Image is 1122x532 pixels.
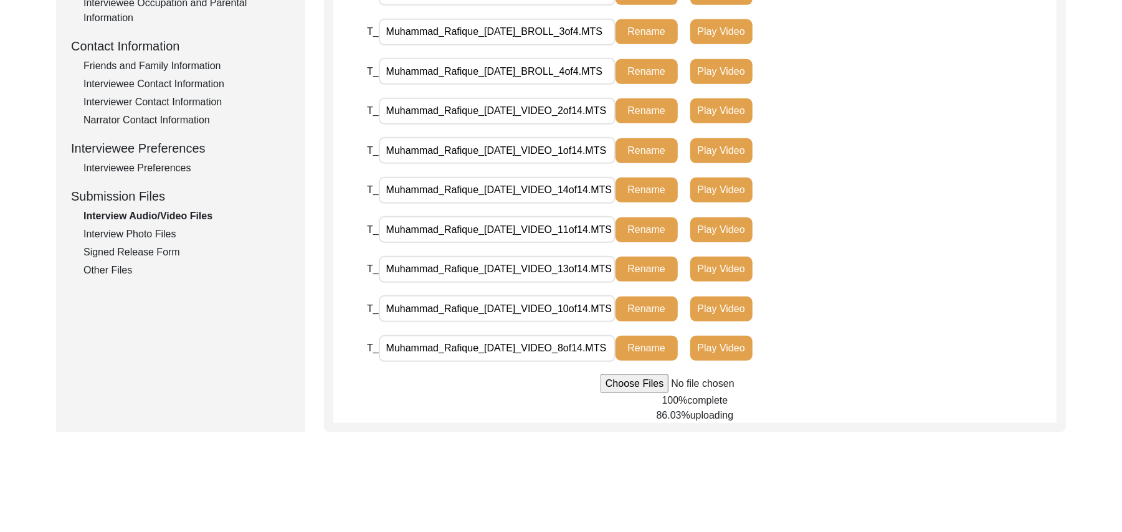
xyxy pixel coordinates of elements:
span: T_ [367,105,379,116]
button: Play Video [690,297,753,321]
span: uploading [690,410,733,420]
button: Rename [616,178,678,202]
span: T_ [367,264,379,274]
div: Interviewer Contact Information [83,95,290,110]
button: Play Video [690,336,753,361]
div: Interviewee Contact Information [83,77,290,92]
button: Rename [616,257,678,282]
button: Play Video [690,98,753,123]
button: Rename [616,98,678,123]
div: Contact Information [71,37,290,55]
span: T_ [367,184,379,195]
button: Rename [616,59,678,84]
button: Rename [616,297,678,321]
button: Play Video [690,59,753,84]
span: 100% [662,395,688,406]
span: T_ [367,66,379,77]
button: Play Video [690,19,753,44]
div: Interviewee Preferences [83,161,290,176]
button: Rename [616,138,678,163]
div: Friends and Family Information [83,59,290,74]
button: Rename [616,336,678,361]
button: Play Video [690,217,753,242]
span: complete [688,395,728,406]
div: Submission Files [71,187,290,206]
div: Interview Photo Files [83,227,290,242]
button: Play Video [690,257,753,282]
div: Signed Release Form [83,245,290,260]
div: Interviewee Preferences [71,139,290,158]
span: T_ [367,26,379,37]
div: Interview Audio/Video Files [83,209,290,224]
div: Other Files [83,263,290,278]
span: T_ [367,145,379,156]
button: Rename [616,217,678,242]
div: Narrator Contact Information [83,113,290,128]
button: Play Video [690,178,753,202]
span: T_ [367,343,379,353]
span: T_ [367,303,379,314]
span: T_ [367,224,379,235]
span: 86.03% [657,410,690,420]
button: Rename [616,19,678,44]
button: Play Video [690,138,753,163]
